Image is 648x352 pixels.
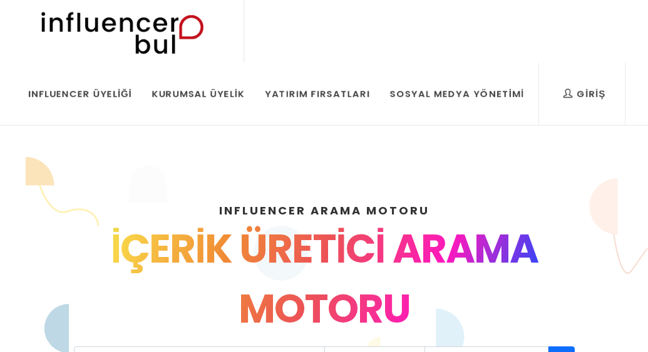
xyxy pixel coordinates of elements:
a: Sosyal Medya Yönetimi [381,63,533,125]
a: Kurumsal Üyelik [143,63,254,125]
div: Sosyal Medya Yönetimi [390,87,524,101]
a: Yatırım Fırsatları [255,63,379,125]
div: Yatırım Fırsatları [265,87,370,101]
h4: INFLUENCER ARAMA MOTORU [31,202,617,219]
div: Kurumsal Üyelik [152,87,245,101]
div: İÇERİK ÜRETİCİ ARAMA MOTORU [31,219,617,339]
a: Influencer Üyeliği [19,63,141,125]
a: Giriş [553,63,615,125]
div: Influencer Üyeliği [28,87,132,101]
div: Giriş [563,87,605,101]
